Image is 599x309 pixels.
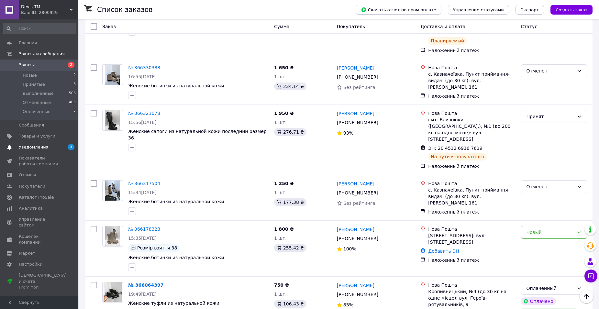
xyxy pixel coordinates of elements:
[428,248,459,254] a: Добавить ЭН
[19,51,65,57] span: Заказы и сообщения
[336,118,380,127] div: [PHONE_NUMBER]
[128,190,157,195] span: 15:34[DATE]
[343,130,353,136] span: 93%
[19,40,37,46] span: Главная
[23,100,51,105] span: Отмененные
[428,47,516,54] div: Наложенный платеж
[420,24,465,29] span: Доставка и оплата
[428,187,516,206] div: с. Казначеївка, Пункт приймання-видачі (до 30 кг): вул. [PERSON_NAME], 161
[526,229,574,236] div: Новый
[19,250,35,256] span: Маркет
[128,199,224,204] a: Женские ботинки из натуральной кожи
[73,109,76,115] span: 7
[69,91,76,96] span: 506
[73,72,76,78] span: 2
[19,183,45,189] span: Покупатели
[428,288,516,308] div: Кропивницький, №4 (до 30 кг на одне місце): вул. Героїв-рятувальників, 9
[337,282,374,289] a: [PERSON_NAME]
[428,110,516,116] div: Нова Пошта
[428,64,516,71] div: Нова Пошта
[343,201,375,206] span: Без рейтинга
[128,181,160,186] a: № 366317504
[105,65,120,85] img: Фото товару
[19,155,60,167] span: Показатели работы компании
[19,261,42,267] span: Настройки
[128,111,160,116] a: № 366321078
[274,236,287,241] span: 1 шт.
[428,163,516,170] div: Наложенный платеж
[343,302,353,307] span: 85%
[428,153,487,160] div: На пути к получателю
[428,257,516,263] div: Наложенный платеж
[428,180,516,187] div: Нова Пошта
[584,270,597,282] button: Чат с покупателем
[428,93,516,99] div: Наложенный платеж
[453,7,504,12] span: Управление статусами
[336,234,380,243] div: [PHONE_NUMBER]
[274,226,294,232] span: 1 800 ₴
[128,83,224,88] a: Женские ботинки из натуральной кожи
[274,181,294,186] span: 1 250 ₴
[3,23,76,34] input: Поиск
[521,297,556,305] div: Оплачено
[105,181,120,201] img: Фото товару
[343,246,356,251] span: 100%
[556,7,587,12] span: Создать заказ
[19,194,54,200] span: Каталог ProSale
[137,245,177,250] span: Розмір взяття 38
[428,232,516,245] div: [STREET_ADDRESS]: вул. [STREET_ADDRESS]
[19,62,35,68] span: Заказы
[128,292,157,297] span: 19:49[DATE]
[521,24,537,29] span: Статус
[428,146,483,151] span: ЭН: 20 4512 6916 7619
[19,133,55,139] span: Товары и услуги
[274,120,287,125] span: 1 шт.
[337,110,374,117] a: [PERSON_NAME]
[19,234,60,245] span: Кошелек компании
[23,109,50,115] span: Оплаченные
[428,209,516,215] div: Наложенный платеж
[105,226,120,246] img: Фото товару
[19,216,60,228] span: Управление сайтом
[274,83,306,90] div: 234.14 ₴
[102,282,123,303] a: Фото товару
[128,226,160,232] a: № 366178328
[361,7,436,13] span: Скачать отчет по пром-оплате
[128,120,157,125] span: 15:56[DATE]
[274,190,287,195] span: 1 шт.
[448,5,509,15] button: Управление статусами
[274,24,290,29] span: Сумма
[274,198,306,206] div: 177.38 ₴
[580,290,593,303] button: Наверх
[274,65,294,70] span: 1 650 ₴
[337,65,374,71] a: [PERSON_NAME]
[526,113,574,120] div: Принят
[21,10,78,16] div: Ваш ID: 2800929
[19,272,67,290] span: [DEMOGRAPHIC_DATA] и счета
[550,5,593,15] button: Создать заказ
[128,301,219,306] span: Женские туфли из натуральной кожи
[105,110,120,130] img: Фото товару
[337,24,365,29] span: Покупатель
[102,226,123,247] a: Фото товару
[274,128,306,136] div: 276.71 ₴
[69,100,76,105] span: 405
[544,7,593,12] a: Создать заказ
[526,67,574,74] div: Отменен
[274,300,306,308] div: 106.43 ₴
[19,144,48,150] span: Уведомления
[19,172,36,178] span: Отзывы
[337,226,374,233] a: [PERSON_NAME]
[21,4,70,10] span: Devis ТМ
[102,180,123,201] a: Фото товару
[68,62,74,68] span: 2
[97,6,153,14] h1: Список заказов
[274,292,287,297] span: 1 шт.
[23,82,45,87] span: Принятые
[428,226,516,232] div: Нова Пошта
[128,129,267,140] a: Женские сапоги из натуральной кожи последний размер 36
[516,5,544,15] button: Экспорт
